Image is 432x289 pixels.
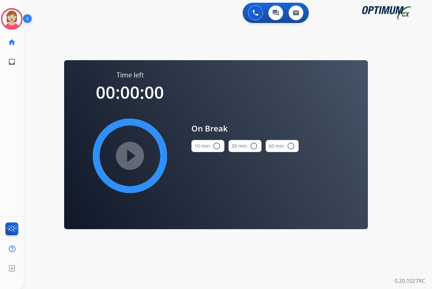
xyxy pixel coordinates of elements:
button: 10 min [191,140,224,152]
img: avatar [2,9,21,28]
p: 0.20.1027RC [395,277,425,285]
mat-icon: inbox [8,58,16,66]
mat-icon: radio_button_unchecked [287,142,295,150]
button: 30 min [228,140,262,152]
span: 00:00:00 [96,81,164,104]
mat-icon: radio_button_unchecked [250,142,258,150]
span: Time left [116,70,144,80]
button: 60 min [266,140,299,152]
mat-icon: radio_button_unchecked [213,142,221,150]
span: On Break [191,122,299,135]
mat-icon: home [8,38,16,46]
